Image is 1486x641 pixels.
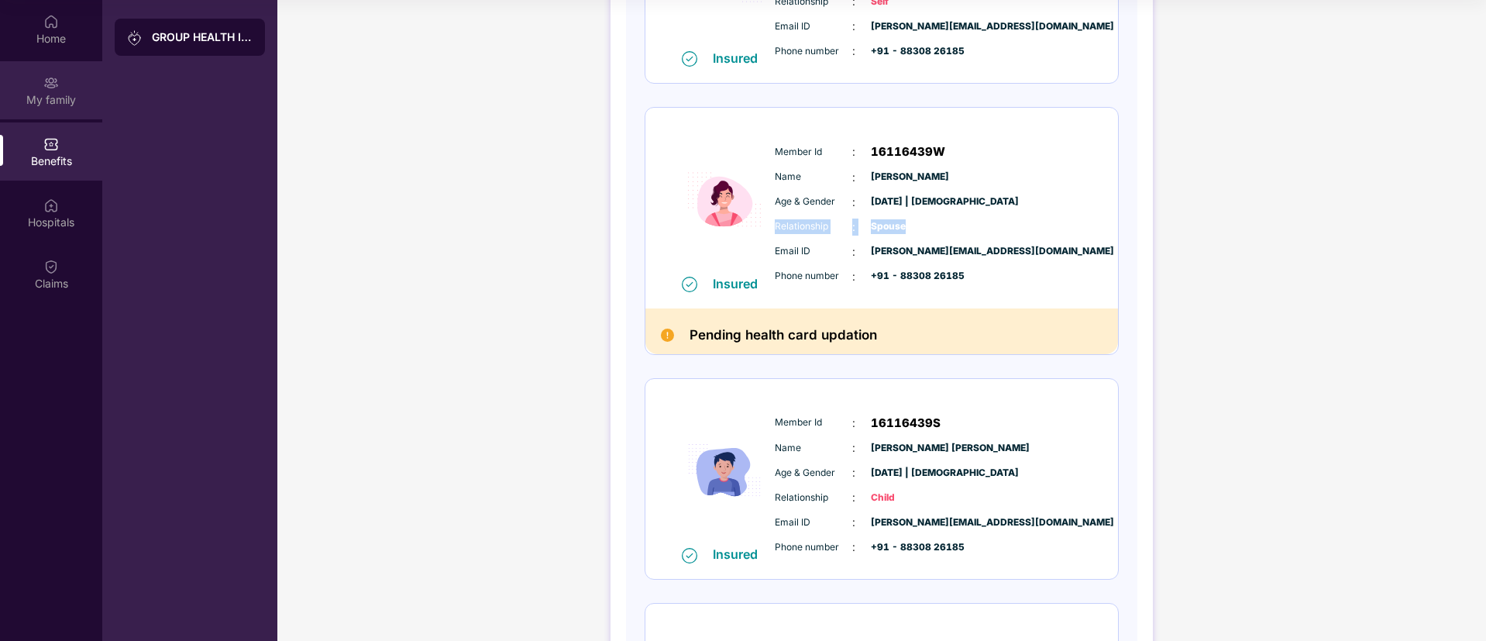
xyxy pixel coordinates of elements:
[152,29,253,45] div: GROUP HEALTH INSURANCE
[775,269,852,284] span: Phone number
[852,489,855,506] span: :
[852,268,855,285] span: :
[682,277,697,292] img: svg+xml;base64,PHN2ZyB4bWxucz0iaHR0cDovL3d3dy53My5vcmcvMjAwMC9zdmciIHdpZHRoPSIxNiIgaGVpZ2h0PSIxNi...
[852,243,855,260] span: :
[775,244,852,259] span: Email ID
[43,136,59,152] img: svg+xml;base64,PHN2ZyBpZD0iQmVuZWZpdHMiIHhtbG5zPSJodHRwOi8vd3d3LnczLm9yZy8yMDAwL3N2ZyIgd2lkdGg9Ij...
[871,244,948,259] span: [PERSON_NAME][EMAIL_ADDRESS][DOMAIN_NAME]
[871,441,948,456] span: [PERSON_NAME] [PERSON_NAME]
[43,259,59,274] img: svg+xml;base64,PHN2ZyBpZD0iQ2xhaW0iIHhtbG5zPSJodHRwOi8vd3d3LnczLm9yZy8yMDAwL3N2ZyIgd2lkdGg9IjIwIi...
[678,395,771,546] img: icon
[127,30,143,46] img: svg+xml;base64,PHN2ZyB3aWR0aD0iMjAiIGhlaWdodD0iMjAiIHZpZXdCb3g9IjAgMCAyMCAyMCIgZmlsbD0ibm9uZSIgeG...
[775,441,852,456] span: Name
[713,546,767,562] div: Insured
[871,170,948,184] span: [PERSON_NAME]
[852,464,855,481] span: :
[775,19,852,34] span: Email ID
[775,44,852,59] span: Phone number
[852,169,855,186] span: :
[775,540,852,555] span: Phone number
[775,219,852,234] span: Relationship
[852,18,855,35] span: :
[713,50,767,66] div: Insured
[661,329,674,342] img: Pending
[871,269,948,284] span: +91 - 88308 26185
[852,43,855,60] span: :
[690,324,877,346] h2: Pending health card updation
[871,195,948,209] span: [DATE] | [DEMOGRAPHIC_DATA]
[852,143,855,160] span: :
[678,124,771,275] img: icon
[775,415,852,430] span: Member Id
[43,14,59,29] img: svg+xml;base64,PHN2ZyBpZD0iSG9tZSIgeG1sbnM9Imh0dHA6Ly93d3cudzMub3JnLzIwMDAvc3ZnIiB3aWR0aD0iMjAiIG...
[871,466,948,481] span: [DATE] | [DEMOGRAPHIC_DATA]
[682,51,697,67] img: svg+xml;base64,PHN2ZyB4bWxucz0iaHR0cDovL3d3dy53My5vcmcvMjAwMC9zdmciIHdpZHRoPSIxNiIgaGVpZ2h0PSIxNi...
[775,170,852,184] span: Name
[852,415,855,432] span: :
[871,44,948,59] span: +91 - 88308 26185
[871,19,948,34] span: [PERSON_NAME][EMAIL_ADDRESS][DOMAIN_NAME]
[852,514,855,531] span: :
[871,540,948,555] span: +91 - 88308 26185
[43,75,59,91] img: svg+xml;base64,PHN2ZyB3aWR0aD0iMjAiIGhlaWdodD0iMjAiIHZpZXdCb3g9IjAgMCAyMCAyMCIgZmlsbD0ibm9uZSIgeG...
[775,466,852,481] span: Age & Gender
[775,515,852,530] span: Email ID
[775,195,852,209] span: Age & Gender
[852,439,855,457] span: :
[871,219,948,234] span: Spouse
[871,414,941,433] span: 16116439S
[852,194,855,211] span: :
[682,548,697,563] img: svg+xml;base64,PHN2ZyB4bWxucz0iaHR0cDovL3d3dy53My5vcmcvMjAwMC9zdmciIHdpZHRoPSIxNiIgaGVpZ2h0PSIxNi...
[871,143,945,161] span: 16116439W
[775,145,852,160] span: Member Id
[852,539,855,556] span: :
[713,276,767,291] div: Insured
[852,219,855,236] span: :
[871,515,948,530] span: [PERSON_NAME][EMAIL_ADDRESS][DOMAIN_NAME]
[871,491,948,505] span: Child
[43,198,59,213] img: svg+xml;base64,PHN2ZyBpZD0iSG9zcGl0YWxzIiB4bWxucz0iaHR0cDovL3d3dy53My5vcmcvMjAwMC9zdmciIHdpZHRoPS...
[775,491,852,505] span: Relationship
